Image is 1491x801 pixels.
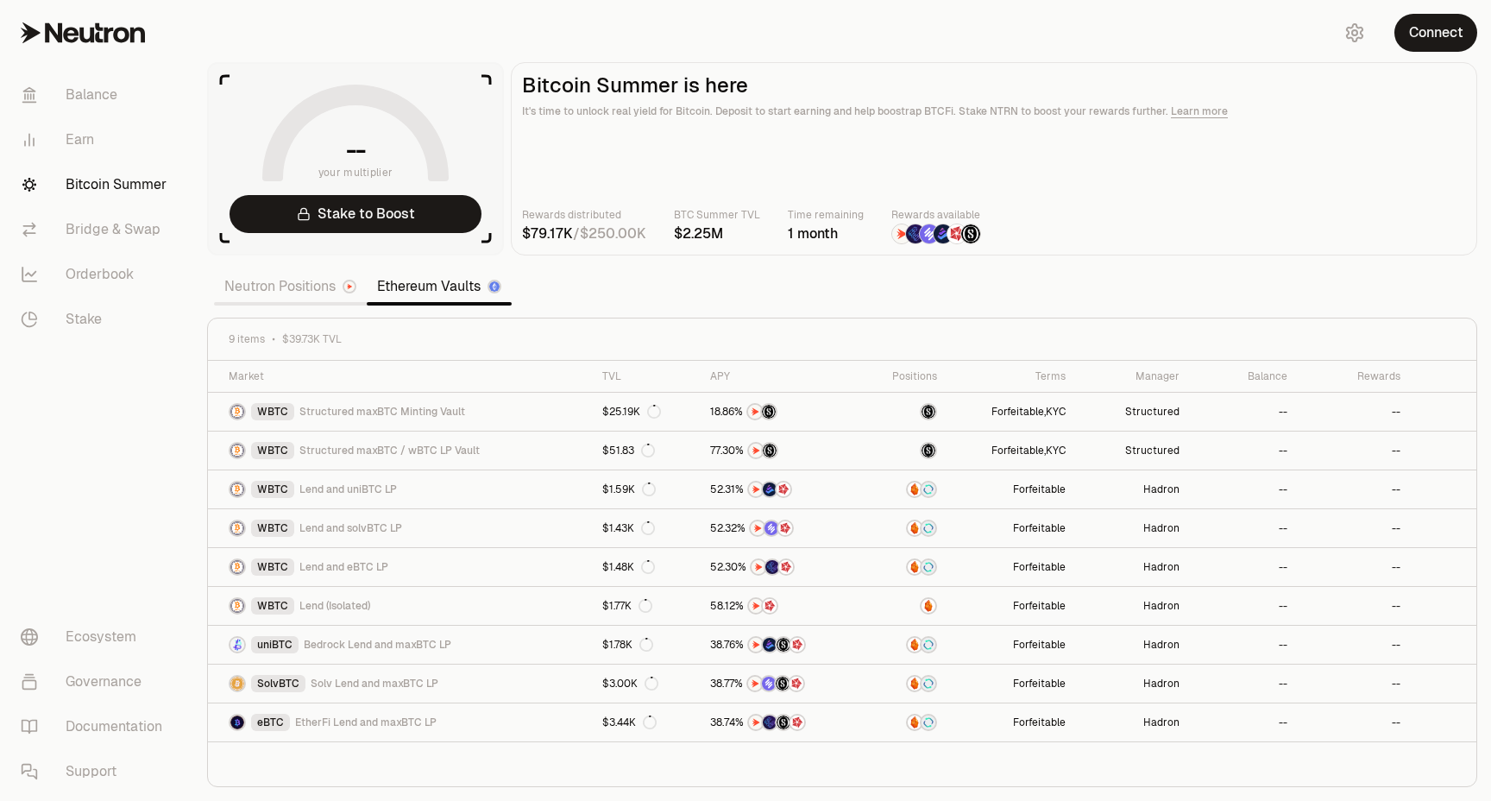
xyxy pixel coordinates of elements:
[749,599,763,613] img: NTRN
[710,558,848,576] button: NTRNEtherFi PointsMars Fragments
[868,481,936,498] button: AmberSupervault
[208,509,592,547] a: WBTC LogoWBTCLend and solvBTC LP
[251,636,299,653] div: uniBTC
[947,393,1077,431] a: Forfeitable,KYC
[749,482,763,496] img: NTRN
[522,206,646,224] p: Rewards distributed
[1190,665,1298,703] a: --
[602,677,658,691] div: $3.00K
[778,521,792,535] img: Mars Fragments
[947,626,1077,664] a: Forfeitable
[208,703,592,741] a: eBTC LogoeBTCEtherFi Lend and maxBTC LP
[858,587,947,625] a: Amber
[1190,432,1298,470] a: --
[7,749,186,794] a: Support
[1013,560,1066,574] button: Forfeitable
[346,136,366,164] h1: --
[208,548,592,586] a: WBTC LogoWBTCLend and eBTC LP
[906,224,925,243] img: EtherFi Points
[1308,369,1400,383] div: Rewards
[208,470,592,508] a: WBTC LogoWBTCLend and uniBTC LP
[1076,509,1190,547] a: Hadron
[251,520,294,537] div: WBTC
[934,224,953,243] img: Bedrock Diamonds
[311,677,438,691] span: Solv Lend and maxBTC LP
[790,716,804,729] img: Mars Fragments
[1013,638,1066,652] button: Forfeitable
[674,206,760,224] p: BTC Summer TVL
[208,626,592,664] a: uniBTC LogouniBTCBedrock Lend and maxBTC LP
[908,521,922,535] img: Amber
[947,548,1077,586] a: Forfeitable
[748,405,762,419] img: NTRN
[922,405,935,419] img: maxBTC
[230,195,481,233] a: Stake to Boost
[592,587,700,625] a: $1.77K
[710,481,848,498] button: NTRNBedrock DiamondsMars Fragments
[947,587,1077,625] a: Forfeitable
[991,405,1066,419] span: ,
[749,444,763,457] img: NTRN
[592,393,700,431] a: $25.19K
[922,560,935,574] img: Supervault
[765,560,779,574] img: EtherFi Points
[920,224,939,243] img: Solv Points
[7,704,186,749] a: Documentation
[251,481,294,498] div: WBTC
[299,560,388,574] span: Lend and eBTC LP
[779,560,793,574] img: Mars Fragments
[230,599,244,613] img: WBTC Logo
[1171,104,1228,118] a: Learn more
[230,405,244,419] img: WBTC Logo
[762,405,776,419] img: Structured Points
[908,716,922,729] img: Amber
[858,509,947,547] a: AmberSupervault
[208,665,592,703] a: SolvBTC LogoSolvBTCSolv Lend and maxBTC LP
[602,599,652,613] div: $1.77K
[1298,548,1411,586] a: --
[947,703,1077,741] a: Forfeitable
[858,665,947,703] a: AmberSupervault
[299,599,370,613] span: Lend (Isolated)
[710,597,848,615] button: NTRNMars Fragments
[908,638,922,652] img: Amber
[592,432,700,470] a: $51.83
[592,470,700,508] a: $1.59K
[592,703,700,741] a: $3.44K
[868,369,936,383] div: Positions
[344,281,355,292] img: Neutron Logo
[700,393,859,431] a: NTRNStructured Points
[868,520,936,537] button: AmberSupervault
[710,636,848,653] button: NTRNBedrock DiamondsStructured PointsMars Fragments
[777,638,790,652] img: Structured Points
[891,206,981,224] p: Rewards available
[922,599,935,613] img: Amber
[858,703,947,741] a: AmberSupervault
[1298,393,1411,431] a: --
[961,224,980,243] img: Structured Points
[947,470,1077,508] a: Forfeitable
[922,677,935,691] img: Supervault
[299,521,402,535] span: Lend and solvBTC LP
[752,560,765,574] img: NTRN
[214,269,367,304] a: Neutron Positions
[602,405,661,419] div: $25.19K
[700,432,859,470] a: NTRNStructured Points
[522,103,1466,120] p: It's time to unlock real yield for Bitcoin. Deposit to start earning and help boostrap BTCFi. Sta...
[592,626,700,664] a: $1.78K
[1190,626,1298,664] a: --
[7,73,186,117] a: Balance
[947,432,1077,470] a: Forfeitable,KYC
[318,164,393,181] span: your multiplier
[710,520,848,537] button: NTRNSolv PointsMars Fragments
[592,548,700,586] a: $1.48K
[1013,521,1066,535] button: Forfeitable
[7,659,186,704] a: Governance
[1190,470,1298,508] a: --
[1076,393,1190,431] a: Structured
[788,206,864,224] p: Time remaining
[1013,716,1066,729] button: Forfeitable
[230,482,244,496] img: WBTC Logo
[230,638,244,652] img: uniBTC Logo
[710,403,848,420] button: NTRNStructured Points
